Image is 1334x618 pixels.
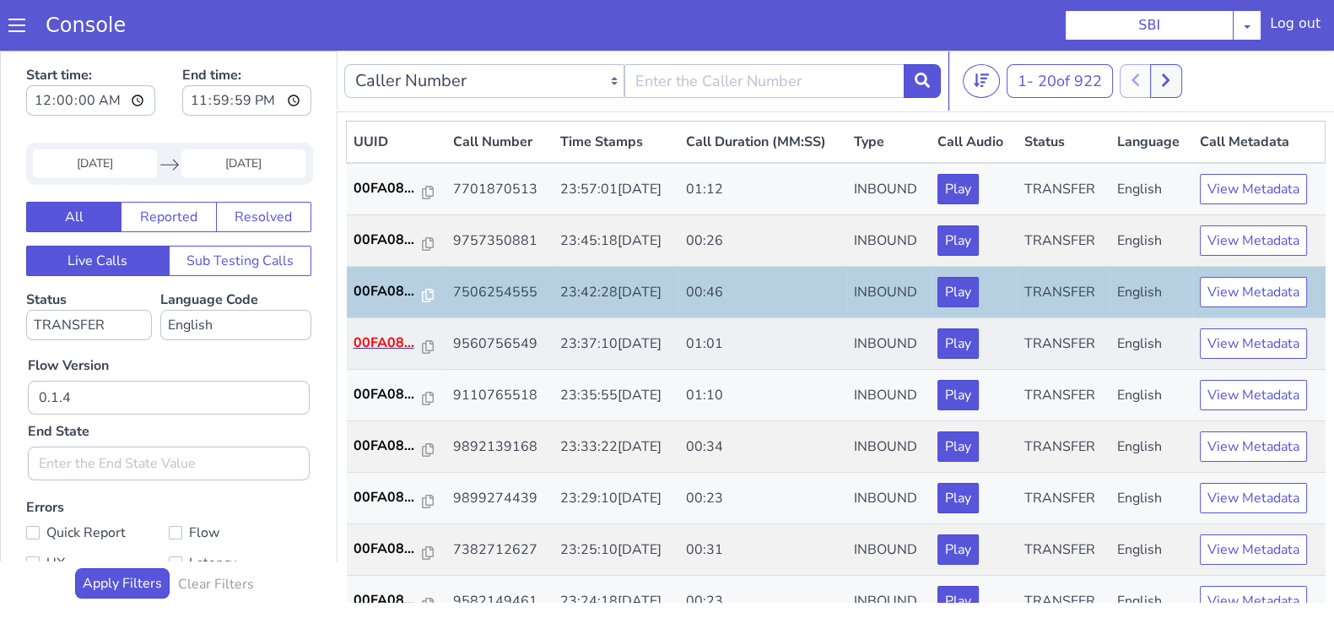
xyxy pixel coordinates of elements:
[847,474,932,525] td: INBOUND
[446,165,554,216] td: 9757350881
[26,470,169,494] label: Quick Report
[354,127,440,148] a: 00FA08...
[26,240,152,290] label: Status
[28,330,310,364] input: Enter the Flow Version ID
[1200,278,1307,308] button: View Metadata
[678,216,846,268] td: 00:46
[121,151,216,182] button: Reported
[347,71,446,113] th: UUID
[554,371,679,422] td: 23:33:22[DATE]
[678,422,846,474] td: 00:23
[1110,165,1192,216] td: English
[1110,319,1192,371] td: English
[1200,175,1307,205] button: View Metadata
[169,195,312,225] button: Sub Testing Calls
[1018,112,1110,165] td: TRANSFER
[26,501,169,524] label: UX
[1200,535,1307,566] button: View Metadata
[847,71,932,113] th: Type
[354,333,423,354] p: 00FA08...
[678,268,846,319] td: 01:01
[1200,484,1307,514] button: View Metadata
[75,518,170,548] button: Apply Filters
[847,268,932,319] td: INBOUND
[937,484,979,514] button: Play
[354,539,423,560] p: 00FA08...
[554,525,679,577] td: 23:24:18[DATE]
[354,488,423,508] p: 00FA08...
[1018,216,1110,268] td: TRANSFER
[354,436,423,457] p: 00FA08...
[446,216,554,268] td: 7506254555
[937,329,979,360] button: Play
[931,71,1018,113] th: Call Audio
[1200,123,1307,154] button: View Metadata
[354,385,440,405] a: 00FA08...
[1110,525,1192,577] td: English
[1270,14,1320,41] div: Log out
[1110,371,1192,422] td: English
[1018,165,1110,216] td: TRANSFER
[28,396,310,430] input: Enter the End State Value
[1018,319,1110,371] td: TRANSFER
[554,71,679,113] th: Time Stamps
[25,14,146,37] a: Console
[847,216,932,268] td: INBOUND
[26,259,152,290] select: Status
[446,112,554,165] td: 7701870513
[847,422,932,474] td: INBOUND
[1200,226,1307,257] button: View Metadata
[178,526,254,542] h6: Clear Filters
[554,165,679,216] td: 23:45:18[DATE]
[937,226,979,257] button: Play
[26,9,155,70] label: Start time:
[1110,71,1192,113] th: Language
[354,436,440,457] a: 00FA08...
[678,112,846,165] td: 01:12
[847,112,932,165] td: INBOUND
[28,305,109,325] label: Flow Version
[847,165,932,216] td: INBOUND
[354,230,440,251] a: 00FA08...
[354,333,440,354] a: 00FA08...
[354,179,440,199] a: 00FA08...
[354,488,440,508] a: 00FA08...
[446,371,554,422] td: 9892139168
[1110,268,1192,319] td: English
[1018,422,1110,474] td: TRANSFER
[554,319,679,371] td: 23:35:55[DATE]
[1200,381,1307,411] button: View Metadata
[354,385,423,405] p: 00FA08...
[169,501,311,524] label: Latency
[446,525,554,577] td: 9582149461
[554,474,679,525] td: 23:25:10[DATE]
[28,371,89,391] label: End State
[182,9,311,70] label: End time:
[354,230,423,251] p: 00FA08...
[33,99,157,127] input: Start Date
[354,127,423,148] p: 00FA08...
[1110,474,1192,525] td: English
[1065,10,1234,41] button: SBI
[1200,329,1307,360] button: View Metadata
[169,470,311,494] label: Flow
[554,112,679,165] td: 23:57:01[DATE]
[26,35,155,65] input: Start time:
[446,268,554,319] td: 9560756549
[182,35,311,65] input: End time:
[446,422,554,474] td: 9899274439
[354,539,440,560] a: 00FA08...
[181,99,305,127] input: End Date
[937,535,979,566] button: Play
[847,525,932,577] td: INBOUND
[446,474,554,525] td: 7382712627
[937,381,979,411] button: Play
[1110,422,1192,474] td: English
[847,371,932,422] td: INBOUND
[624,14,905,47] input: Enter the Caller Number
[678,319,846,371] td: 01:10
[1018,71,1110,113] th: Status
[937,432,979,463] button: Play
[1018,371,1110,422] td: TRANSFER
[354,282,440,302] a: 00FA08...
